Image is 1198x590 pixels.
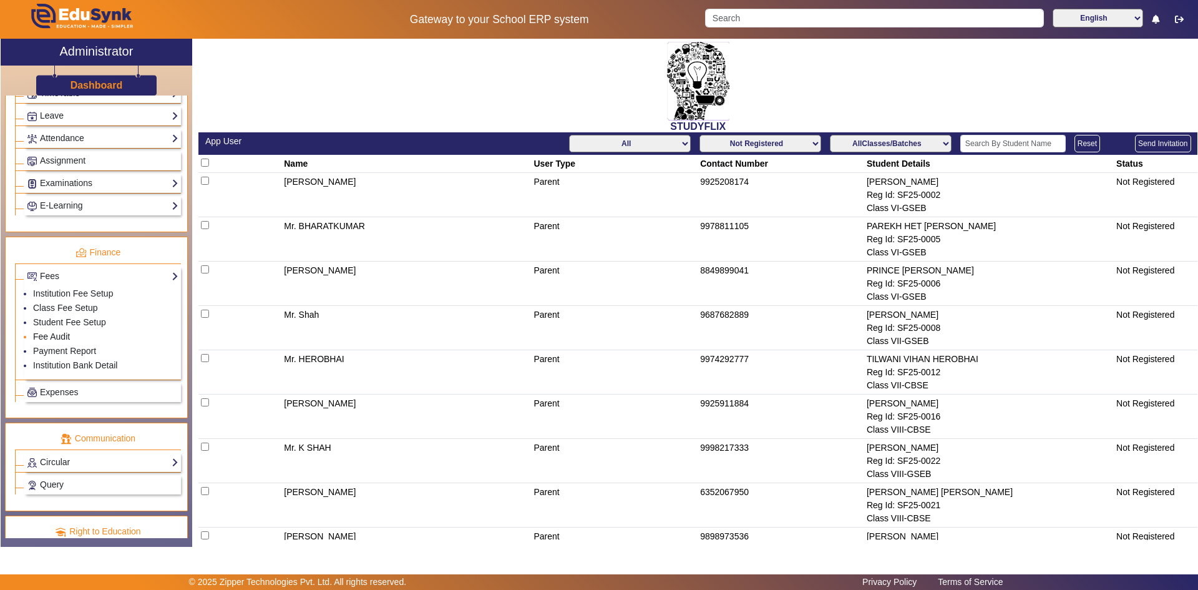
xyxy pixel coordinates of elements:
[15,432,181,445] p: Communication
[532,483,698,528] td: Parent
[867,423,1112,436] div: Class VIII-CBSE
[1114,173,1197,217] td: Not Registered
[33,360,117,370] a: Institution Bank Detail
[867,233,1112,246] div: Reg Id: SF25-0005
[867,308,1112,322] div: [PERSON_NAME]
[532,262,698,306] td: Parent
[33,288,113,298] a: Institution Fee Setup
[932,574,1009,590] a: Terms of Service
[698,217,865,262] td: 9978811105
[33,317,106,327] a: Student Fee Setup
[867,486,1112,499] div: [PERSON_NAME] [PERSON_NAME]
[40,387,78,397] span: Expenses
[532,306,698,350] td: Parent
[698,528,865,572] td: 9898973536
[282,262,532,306] td: [PERSON_NAME]
[15,246,181,259] p: Finance
[867,322,1112,335] div: Reg Id: SF25-0008
[705,9,1043,27] input: Search
[1114,350,1197,395] td: Not Registered
[282,528,532,572] td: [PERSON_NAME]
[33,346,96,356] a: Payment Report
[60,44,134,59] h2: Administrator
[205,135,691,148] div: App User
[306,13,692,26] h5: Gateway to your School ERP system
[27,157,37,166] img: Assignments.png
[867,499,1112,512] div: Reg Id: SF25-0021
[1114,528,1197,572] td: Not Registered
[867,366,1112,379] div: Reg Id: SF25-0012
[532,173,698,217] td: Parent
[867,264,1112,277] div: PRINCE [PERSON_NAME]
[698,395,865,439] td: 9925911884
[71,79,123,91] h3: Dashboard
[856,574,923,590] a: Privacy Policy
[867,335,1112,348] div: Class VII-GSEB
[532,395,698,439] td: Parent
[27,478,178,492] a: Query
[698,306,865,350] td: 9687682889
[867,220,1112,233] div: PAREKH HET [PERSON_NAME]
[27,385,178,400] a: Expenses
[27,481,37,490] img: Support-tickets.png
[867,441,1112,455] div: [PERSON_NAME]
[27,388,37,397] img: Payroll.png
[698,483,865,528] td: 6352067950
[33,332,70,342] a: Fee Audit
[1114,395,1197,439] td: Not Registered
[867,246,1112,259] div: Class VI-GSEB
[55,526,66,538] img: rte.png
[1114,217,1197,262] td: Not Registered
[532,439,698,483] td: Parent
[698,439,865,483] td: 9998217333
[198,120,1197,132] h2: STUDYFLIX
[867,379,1112,392] div: Class VII-CBSE
[867,397,1112,410] div: [PERSON_NAME]
[61,433,72,445] img: communication.png
[960,135,1066,152] input: Search By Student Name
[1114,483,1197,528] td: Not Registered
[867,277,1112,290] div: Reg Id: SF25-0006
[867,175,1112,189] div: [PERSON_NAME]
[867,468,1112,481] div: Class VIII-GSEB
[15,525,181,538] p: Right to Education
[532,528,698,572] td: Parent
[282,350,532,395] td: Mr. HEROBHAI
[1135,135,1191,152] button: Send Invitation
[698,155,865,173] th: Contact Number
[698,173,865,217] td: 9925208174
[667,42,729,120] img: 2da83ddf-6089-4dce-a9e2-416746467bdd
[698,350,865,395] td: 9974292777
[867,410,1112,423] div: Reg Id: SF25-0016
[867,353,1112,366] div: TILWANI VIHAN HEROBHAI
[27,154,178,168] a: Assignment
[1114,306,1197,350] td: Not Registered
[189,576,407,589] p: © 2025 Zipper Technologies Pvt. Ltd. All rights reserved.
[1114,439,1197,483] td: Not Registered
[282,395,532,439] td: [PERSON_NAME]
[33,303,98,313] a: Class Fee Setup
[1114,262,1197,306] td: Not Registered
[75,247,87,258] img: finance.png
[1074,135,1100,152] button: Reset
[282,483,532,528] td: [PERSON_NAME]
[867,530,1112,543] div: [PERSON_NAME]
[698,262,865,306] td: 8849899041
[867,512,1112,525] div: Class VIII-CBSE
[282,155,532,173] th: Name
[70,79,124,92] a: Dashboard
[532,217,698,262] td: Parent
[40,155,85,165] span: Assignment
[40,479,64,489] span: Query
[532,155,698,173] th: User Type
[282,306,532,350] td: Mr. Shah
[867,455,1112,468] div: Reg Id: SF25-0022
[867,202,1112,215] div: Class VI-GSEB
[864,155,1114,173] th: Student Details
[1,39,192,66] a: Administrator
[867,189,1112,202] div: Reg Id: SF25-0002
[282,173,532,217] td: [PERSON_NAME]
[532,350,698,395] td: Parent
[282,217,532,262] td: Mr. BHARATKUMAR
[1114,155,1197,173] th: Status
